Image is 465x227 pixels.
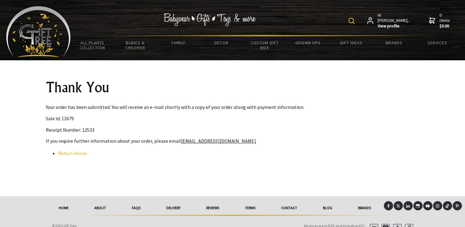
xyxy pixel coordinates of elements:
[443,201,452,210] a: Tiktok
[404,201,413,210] a: LinkedIn
[378,13,409,29] span: Hi [PERSON_NAME],
[372,36,416,49] a: Brands
[433,201,442,210] a: Instagram
[46,80,420,95] h1: Thank You
[384,201,393,210] a: Facebook
[268,201,310,215] a: Contact
[439,23,451,29] strong: $0.00
[157,36,200,49] a: Family
[439,12,451,29] span: 0 items
[416,36,459,49] a: Services
[243,36,286,54] a: Custom Gift Box
[46,103,420,111] p: Your order has been submitted. You will receive an e-mail shortly with a copy of your order along...
[394,201,403,210] a: X (Twitter)
[58,150,87,156] a: Return Home
[193,201,232,215] a: reviews
[345,201,384,215] a: Brands
[367,13,409,29] a: Hi [PERSON_NAME],View profile
[46,126,420,133] p: Receipt Number: 12533
[164,13,256,26] img: Babywear - Gifts - Toys & more
[429,13,451,29] a: 0 items$0.00
[349,18,355,24] img: product search
[200,36,243,49] a: Decor
[181,138,256,144] a: [EMAIL_ADDRESS][DOMAIN_NAME]
[286,36,329,49] a: Grown Ups
[46,201,81,215] a: HOME
[423,201,432,210] a: Youtube
[119,201,153,215] a: FAQs
[453,201,462,210] a: Pinterest
[46,115,420,122] p: Sale Id: 11679
[81,201,119,215] a: About
[329,36,372,49] a: Gift Ideas
[153,201,193,215] a: delivery
[46,137,420,145] p: If you require further information about your order, please email
[232,201,268,215] a: Terms
[310,201,345,215] a: Blog
[6,6,71,57] img: Babyware - Gifts - Toys and more...
[71,36,114,54] a: All Plants Collection
[378,23,409,29] strong: View profile
[114,36,157,54] a: Babies & Children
